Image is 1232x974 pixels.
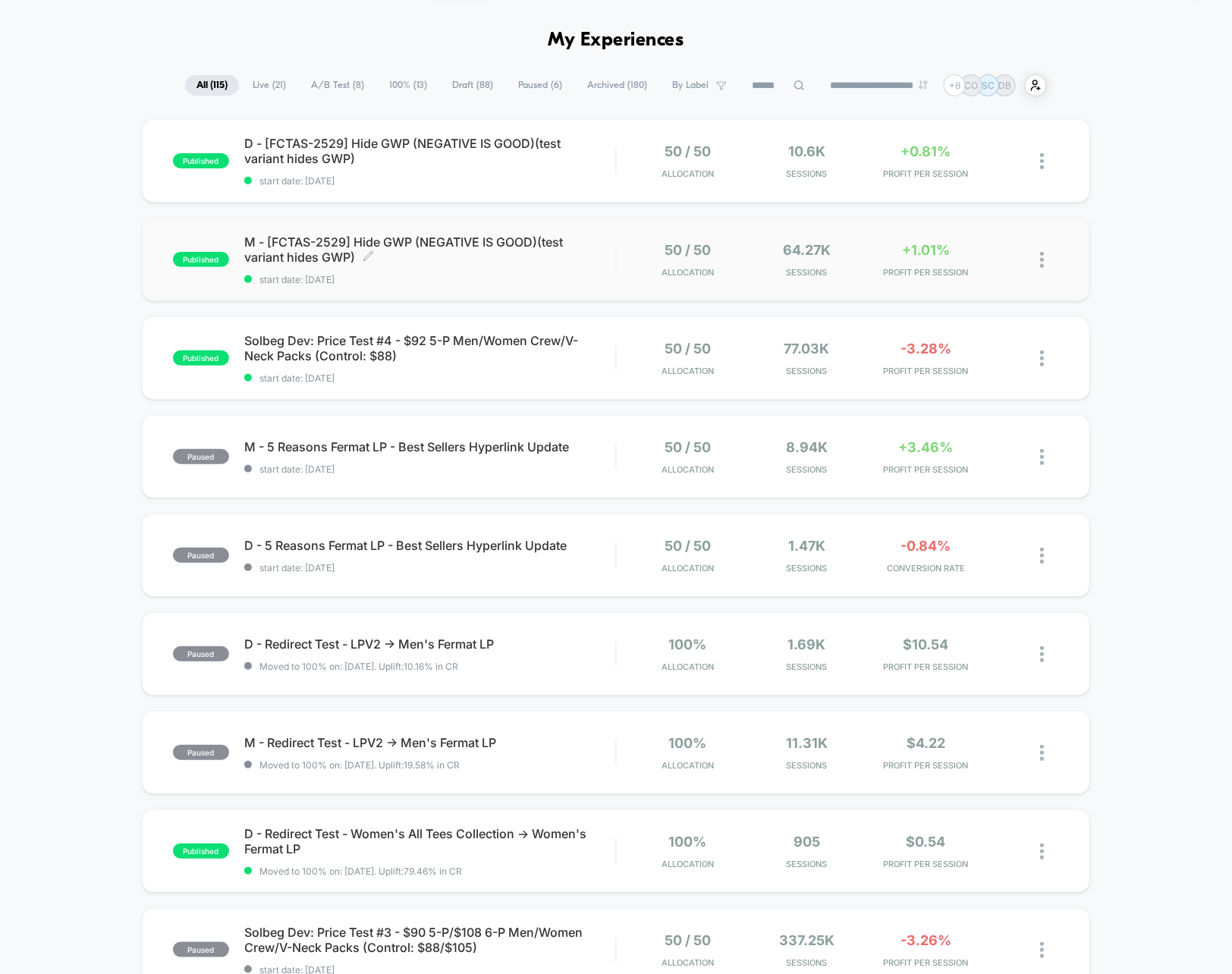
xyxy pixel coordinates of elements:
span: Sessions [751,464,863,475]
span: published [173,350,229,366]
span: 50 / 50 [665,242,711,258]
div: + 8 [944,74,966,96]
span: Allocation [662,366,714,376]
span: Sessions [751,859,863,869]
span: +3.46% [899,439,954,455]
span: D - [FCTAS-2529] Hide GWP (NEGATIVE IS GOOD)(test variant hides GWP) [244,136,615,166]
span: Allocation [662,464,714,475]
img: close [1040,745,1044,761]
span: start date: [DATE] [244,372,615,384]
span: Sessions [751,366,863,376]
p: DB [998,80,1011,91]
span: 1.69k [787,636,825,652]
span: 905 [794,834,820,850]
span: PROFIT PER SESSION [870,859,982,869]
span: A/B Test ( 8 ) [300,75,376,96]
span: +1.01% [902,242,950,258]
p: CO [965,80,979,91]
span: 1.47k [788,538,825,554]
span: 50 / 50 [665,341,711,357]
span: 100% [668,636,706,652]
span: Sessions [751,760,863,771]
p: SC [982,80,995,91]
span: paused [173,548,229,563]
span: Archived ( 180 ) [576,75,658,96]
span: 50 / 50 [665,932,711,948]
img: close [1040,548,1044,564]
img: close [1040,252,1044,268]
img: end [919,80,928,90]
span: Allocation [662,859,714,869]
span: All ( 115 ) [185,75,239,96]
span: Allocation [662,168,714,179]
span: published [173,153,229,168]
span: CONVERSION RATE [870,563,982,573]
span: paused [173,745,229,760]
span: -3.28% [900,341,951,357]
span: Moved to 100% on: [DATE] . Uplift: 19.58% in CR [259,759,460,771]
span: By Label [672,80,709,91]
span: PROFIT PER SESSION [870,661,982,672]
span: Allocation [662,563,714,573]
span: paused [173,942,229,957]
span: Solbeg Dev: Price Test #4 - $92 5-P Men/Women Crew/V-Neck Packs (Control: $88) [244,333,615,363]
span: 50 / 50 [665,538,711,554]
span: PROFIT PER SESSION [870,464,982,475]
span: 10.6k [788,143,825,159]
span: start date: [DATE] [244,175,615,187]
span: $10.54 [904,636,949,652]
span: published [173,844,229,859]
img: close [1040,646,1044,662]
span: 100% [668,735,706,751]
span: Allocation [662,957,714,968]
span: Sessions [751,661,863,672]
span: paused [173,646,229,661]
span: PROFIT PER SESSION [870,760,982,771]
span: M - Redirect Test - LPV2 -> Men's Fermat LP [244,735,615,750]
span: start date: [DATE] [244,562,615,573]
span: -0.84% [901,538,951,554]
span: published [173,252,229,267]
span: D - Redirect Test - LPV2 -> Men's Fermat LP [244,636,615,652]
span: Allocation [662,760,714,771]
span: +0.81% [901,143,951,159]
span: -3.26% [900,932,951,948]
span: Sessions [751,957,863,968]
span: Paused ( 6 ) [507,75,574,96]
span: start date: [DATE] [244,463,615,475]
img: close [1040,449,1044,465]
span: Solbeg Dev: Price Test #3 - $90 5-P/$108 6-P Men/Women Crew/V-Neck Packs (Control: $88/$105) [244,925,615,955]
span: 77.03k [784,341,829,357]
span: Sessions [751,267,863,278]
span: PROFIT PER SESSION [870,168,982,179]
h1: My Experiences [548,30,684,52]
span: 64.27k [783,242,831,258]
span: PROFIT PER SESSION [870,366,982,376]
span: Sessions [751,563,863,573]
span: 337.25k [779,932,834,948]
span: Live ( 21 ) [241,75,297,96]
span: M - 5 Reasons Fermat LP - Best Sellers Hyperlink Update [244,439,615,454]
span: PROFIT PER SESSION [870,957,982,968]
span: $0.54 [907,834,946,850]
span: 11.31k [786,735,828,751]
span: D - 5 Reasons Fermat LP - Best Sellers Hyperlink Update [244,538,615,553]
span: M - [FCTAS-2529] Hide GWP (NEGATIVE IS GOOD)(test variant hides GWP) [244,234,615,265]
span: D - Redirect Test - Women's All Tees Collection -> Women's Fermat LP [244,826,615,856]
span: Sessions [751,168,863,179]
img: close [1040,153,1044,169]
span: 50 / 50 [665,439,711,455]
span: $4.22 [907,735,945,751]
span: Allocation [662,267,714,278]
span: start date: [DATE] [244,274,615,285]
img: close [1040,350,1044,366]
span: 50 / 50 [665,143,711,159]
span: paused [173,449,229,464]
span: Moved to 100% on: [DATE] . Uplift: 10.16% in CR [259,661,458,672]
span: 8.94k [786,439,828,455]
span: Moved to 100% on: [DATE] . Uplift: 79.46% in CR [259,866,462,877]
span: Allocation [662,661,714,672]
img: close [1040,942,1044,958]
span: 100% ( 13 ) [378,75,438,96]
img: close [1040,844,1044,859]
